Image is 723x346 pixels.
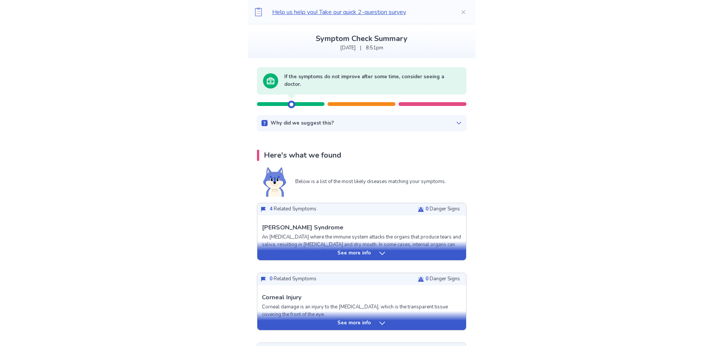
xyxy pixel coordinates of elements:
[425,275,428,282] span: 0
[269,205,317,213] p: Related Symptoms
[269,275,273,282] span: 0
[262,234,462,256] p: An [MEDICAL_DATA] where the immune system attacks the organs that produce tears and saliva, resul...
[263,167,286,197] img: Shiba
[337,250,371,257] p: See more info
[269,275,317,283] p: Related Symptoms
[284,73,460,88] p: If the symptoms do not improve after some time, consider seeing a doctor.
[271,120,334,127] p: Why did we suggest this?
[340,44,356,52] p: [DATE]
[262,223,343,232] p: [PERSON_NAME] Syndrome
[366,44,383,52] p: 8:51pm
[360,44,361,52] p: |
[262,293,301,302] p: Corneal Injury
[254,33,469,44] p: Symptom Check Summary
[425,205,428,212] span: 0
[337,319,371,327] p: See more info
[425,205,460,213] p: Danger Signs
[272,8,448,17] p: Help us help you! Take our quick 2-question survey
[262,303,462,318] p: Corneal damage is an injury to the [MEDICAL_DATA], which is the transparent tissue covering the f...
[295,178,446,186] p: Below is a list of the most likely diseases matching your symptoms.
[264,150,341,161] p: Here's what we found
[269,205,273,212] span: 4
[425,275,460,283] p: Danger Signs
